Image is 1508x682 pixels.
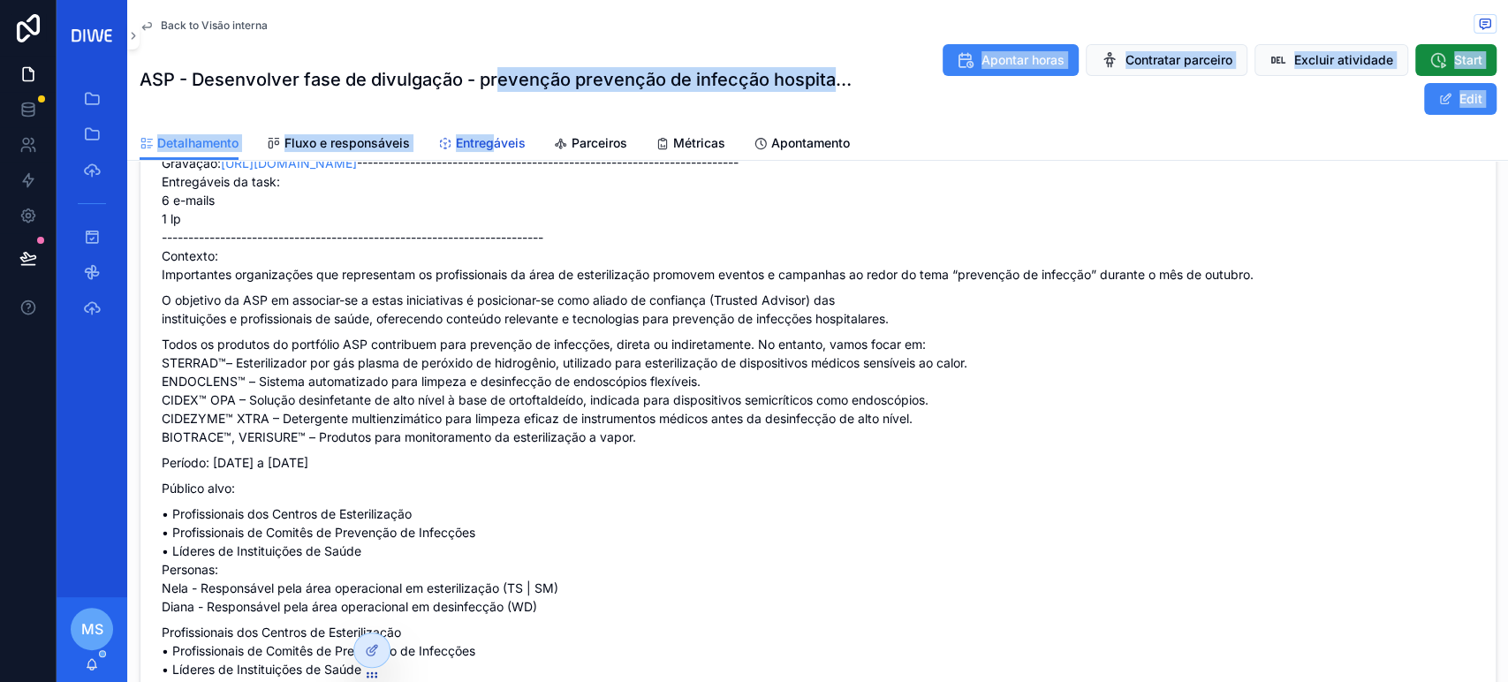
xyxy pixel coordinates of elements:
span: Métricas [673,134,725,152]
button: Apontar horas [943,44,1079,76]
a: Parceiros [554,127,627,163]
p: Gravação: ------------------------------------------------------------------------ Entregáveis da... [162,154,1474,284]
p: • Profissionais dos Centros de Esterilização • Profissionais de Comitês de Prevenção de Infecções... [162,504,1474,616]
h1: ASP - Desenvolver fase de divulgação - prevenção prevenção de infecção hospitalar [140,67,853,92]
a: [URL][DOMAIN_NAME] [221,155,357,170]
span: Apontar horas [981,51,1065,69]
div: scrollable content [57,71,127,346]
img: App logo [67,25,117,47]
a: Detalhamento [140,127,239,161]
button: Start [1415,44,1497,76]
span: Parceiros [572,134,627,152]
span: Start [1454,51,1482,69]
p: O objetivo da ASP em associar-se a estas iniciativas é posicionar-se como aliado de confiança (Tr... [162,291,1474,328]
span: Detalhamento [157,134,239,152]
a: Fluxo e responsáveis [267,127,410,163]
a: Back to Visão interna [140,19,268,33]
a: Métricas [655,127,725,163]
p: Período: [DATE] a [DATE] [162,453,1474,472]
span: Back to Visão interna [161,19,268,33]
button: Excluir atividade [1254,44,1408,76]
button: Contratar parceiro [1086,44,1247,76]
span: Contratar parceiro [1125,51,1232,69]
a: Apontamento [754,127,850,163]
p: Público alvo: [162,479,1474,497]
span: Excluir atividade [1294,51,1393,69]
a: Entregáveis [438,127,526,163]
p: Todos os produtos do portfólio ASP contribuem para prevenção de infecções, direta ou indiretament... [162,335,1474,446]
span: MS [81,618,103,640]
span: Apontamento [771,134,850,152]
span: Entregáveis [456,134,526,152]
button: Edit [1424,83,1497,115]
span: Fluxo e responsáveis [284,134,410,152]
